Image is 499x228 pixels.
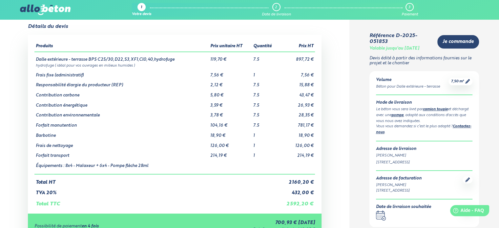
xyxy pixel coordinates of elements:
td: 1 [252,148,278,158]
div: [PERSON_NAME] [376,153,473,158]
div: 2 [275,5,277,10]
td: 43,47 € [278,88,315,98]
div: 700,93 € [DATE] [177,220,315,226]
td: 104,16 € [209,118,252,128]
th: Prix unitaire HT [209,41,252,52]
a: 1 Votre devis [132,3,151,17]
div: [STREET_ADDRESS] [376,160,473,165]
td: hydrofuge ( idéal pour vos ouvrages en milieux humides ) [34,62,315,68]
td: Contribution carbone [34,88,209,98]
div: 1 [141,6,142,10]
td: 126,00 € [209,138,252,149]
td: Contribution environnementale [34,108,209,118]
div: 3 [408,5,410,10]
td: 3,78 € [209,108,252,118]
td: 5,80 € [209,88,252,98]
td: Contribution énergétique [34,98,209,108]
a: pompe [391,114,404,117]
div: Référence D-2025-051853 [369,33,432,45]
img: allobéton [20,5,71,15]
td: Frais de nettoyage [34,138,209,149]
td: 7,56 € [278,68,315,78]
td: 28,35 € [278,108,315,118]
td: 7.5 [252,108,278,118]
td: 7.5 [252,118,278,128]
td: 214,19 € [278,148,315,158]
a: 3 Paiement [401,3,418,17]
div: Détails du devis [28,24,68,30]
a: 2 Date de livraison [262,3,291,17]
div: Le béton vous sera livré par et déchargé avec une , adapté aux conditions d'accès que vous nous a... [376,107,473,124]
span: Je commande [443,39,474,45]
td: 7.5 [252,88,278,98]
td: 7.5 [252,78,278,88]
div: Mode de livraison [376,100,473,105]
div: Paiement [401,12,418,17]
td: Forfait manutention [34,118,209,128]
td: 18,90 € [278,128,315,138]
td: 781,17 € [278,118,315,128]
div: Vous vous demandez si c’est le plus adapté ? . [376,124,473,135]
td: 2,12 € [209,78,252,88]
td: Total HT [34,174,278,185]
th: Quantité [252,41,278,52]
td: TVA 20% [34,185,278,196]
td: 126,00 € [278,138,315,149]
div: Votre devis [132,12,151,17]
td: 7.5 [252,52,278,62]
p: Devis édité à partir des informations fournies sur le projet et le chantier [369,56,479,66]
a: camion toupie [423,108,448,111]
div: Volume [376,78,440,83]
td: Barbotine [34,128,209,138]
td: Dalle extérieure - terrasse BPS C25/30,D22,S3,XF1,Cl0,40,hydrofuge [34,52,209,62]
div: [PERSON_NAME] [376,182,422,188]
td: 18,90 € [209,128,252,138]
td: Total TTC [34,196,278,207]
td: Frais fixe (administratif) [34,68,209,78]
td: 432,00 € [278,185,315,196]
td: 7,56 € [209,68,252,78]
td: 1 [252,138,278,149]
div: Valable jusqu'au [DATE] [369,46,419,51]
td: Équipements : 8x4 - Malaxeur + 6x4 - Pompe flèche 28ml [34,158,209,174]
td: Forfait transport [34,148,209,158]
td: 2 592,20 € [278,196,315,207]
td: Responsabilité élargie du producteur (REP) [34,78,209,88]
td: 214,19 € [209,148,252,158]
th: Produits [34,41,209,52]
td: 2 160,20 € [278,174,315,185]
td: 3,59 € [209,98,252,108]
div: Date de livraison [262,12,291,17]
iframe: Help widget launcher [441,202,492,221]
div: Adresse de facturation [376,176,422,181]
td: 897,72 € [278,52,315,62]
div: Béton pour Dalle extérieure - terrasse [376,84,440,90]
div: [STREET_ADDRESS] [376,188,422,194]
th: Prix HT [278,41,315,52]
div: Date de livraison souhaitée [376,205,431,210]
td: 1 [252,128,278,138]
td: 7.5 [252,98,278,108]
div: Adresse de livraison [376,147,473,152]
td: 15,88 € [278,78,315,88]
td: 119,70 € [209,52,252,62]
a: Je commande [437,35,479,49]
td: 1 [252,68,278,78]
td: 26,93 € [278,98,315,108]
